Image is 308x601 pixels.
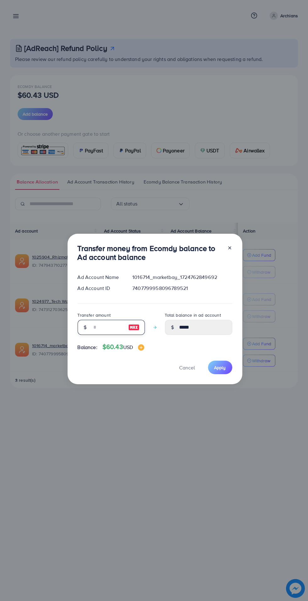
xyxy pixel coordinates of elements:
span: Balance: [78,344,97,351]
button: Apply [208,361,232,374]
button: Cancel [172,361,203,374]
div: Ad Account Name [73,274,128,281]
div: 1016714_marketbay_1724762849692 [127,274,237,281]
span: Cancel [179,364,195,371]
span: Apply [214,364,226,371]
label: Transfer amount [78,312,111,318]
h3: Transfer money from Ecomdy balance to Ad account balance [78,244,222,262]
span: USD [123,344,133,351]
label: Total balance in ad account [165,312,221,318]
img: image [128,324,140,331]
img: image [138,344,144,351]
div: 7407799958096789521 [127,285,237,292]
div: Ad Account ID [73,285,128,292]
h4: $60.43 [102,343,144,351]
